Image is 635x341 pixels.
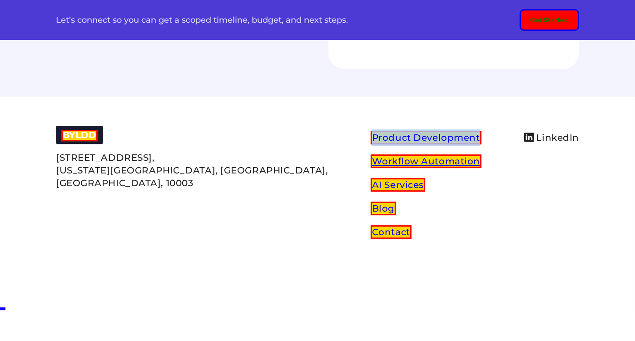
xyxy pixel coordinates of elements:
[524,129,579,146] a: LinkedIn
[63,129,96,140] span: BYLDD
[371,154,481,168] a: Workflow Automation
[371,131,481,144] a: Product Development
[56,15,348,25] p: Let’s connect so you can get a scoped timeline, budget, and next steps.
[210,30,272,40] strong: your product.
[56,151,328,189] p: [STREET_ADDRESS], [US_STATE][GEOGRAPHIC_DATA], [GEOGRAPHIC_DATA], [GEOGRAPHIC_DATA], 10003
[371,202,396,215] a: Blog
[520,9,579,31] button: Get Started
[61,130,98,141] a: BYLDD
[524,133,534,142] img: linkdin
[371,178,425,192] a: AI Services
[371,225,412,239] a: Contact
